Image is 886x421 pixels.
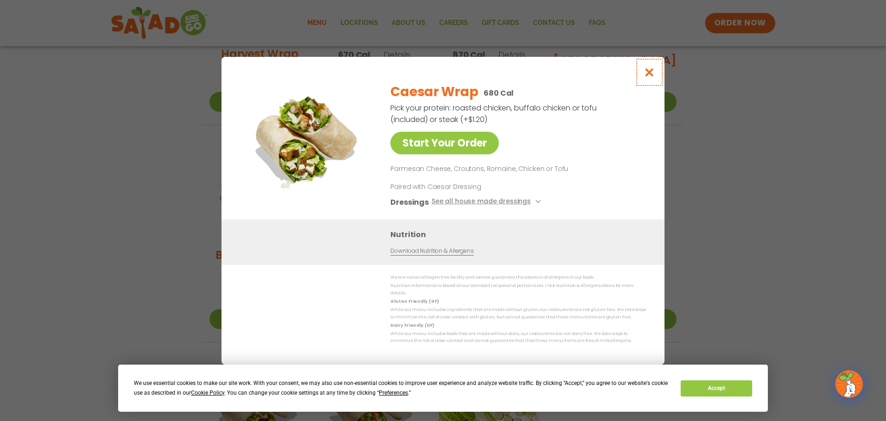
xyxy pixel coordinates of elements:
span: Preferences [379,390,408,396]
strong: Dairy Friendly (DF) [390,322,434,328]
img: Featured product photo for Caesar Wrap [242,75,371,205]
button: Close modal [635,57,664,88]
h3: Nutrition [390,228,651,240]
p: While our menu includes ingredients that are made without gluten, our restaurants are not gluten ... [390,306,646,321]
strong: Gluten Friendly (GF) [390,299,438,304]
a: Download Nutrition & Allergens [390,246,473,255]
img: wpChatIcon [836,371,862,397]
p: While our menu includes foods that are made without dairy, our restaurants are not dairy free. We... [390,330,646,345]
p: Nutrition information is based on our standard recipes and portion sizes. Click Nutrition & Aller... [390,282,646,297]
p: Paired with Caesar Dressing [390,182,561,191]
h3: Dressings [390,196,429,207]
h2: Caesar Wrap [390,82,478,102]
button: Accept [681,380,752,397]
p: We are not an allergen free facility and cannot guarantee the absence of allergens in our foods. [390,274,646,281]
button: See all house made dressings [431,196,544,207]
p: 680 Cal [484,87,514,99]
p: Pick your protein: roasted chicken, buffalo chicken or tofu (included) or steak (+$1.20) [390,102,598,125]
div: Cookie Consent Prompt [118,365,768,412]
p: Parmesan Cheese, Croutons, Romaine, Chicken or Tofu [390,164,642,175]
div: We use essential cookies to make our site work. With your consent, we may also use non-essential ... [134,378,670,398]
a: Start Your Order [390,132,499,154]
span: Cookie Policy [191,390,224,396]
